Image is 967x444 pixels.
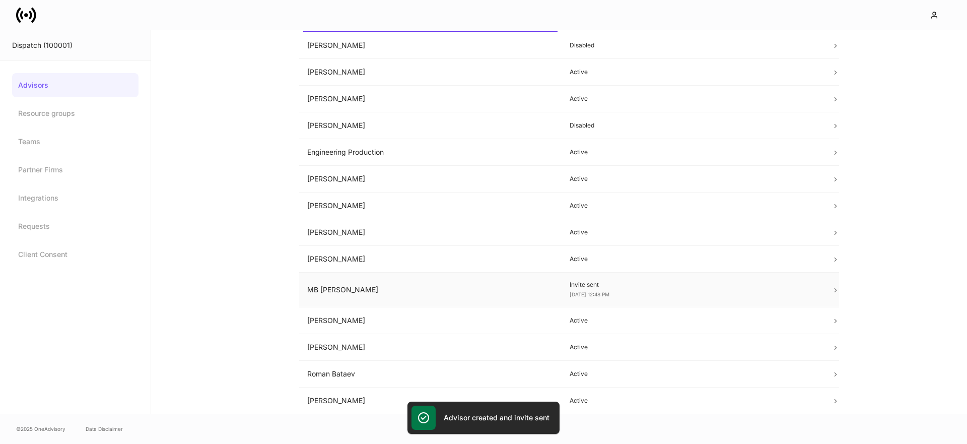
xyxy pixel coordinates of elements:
[570,316,816,325] p: Active
[299,246,562,273] td: [PERSON_NAME]
[570,255,816,263] p: Active
[12,242,139,267] a: Client Consent
[570,121,816,130] p: Disabled
[570,291,609,297] span: [DATE] 12:48 PM
[299,139,562,166] td: Engineering Production
[570,175,816,183] p: Active
[299,273,562,307] td: MB [PERSON_NAME]
[12,214,139,238] a: Requests
[12,130,139,154] a: Teams
[12,73,139,97] a: Advisors
[570,370,816,378] p: Active
[444,413,549,423] h5: Advisor created and invite sent
[299,193,562,219] td: [PERSON_NAME]
[299,219,562,246] td: [PERSON_NAME]
[299,86,562,112] td: [PERSON_NAME]
[86,425,123,433] a: Data Disclaimer
[16,425,65,433] span: © 2025 OneAdvisory
[570,202,816,210] p: Active
[299,334,562,361] td: [PERSON_NAME]
[299,59,562,86] td: [PERSON_NAME]
[570,41,816,49] p: Disabled
[12,101,139,125] a: Resource groups
[570,95,816,103] p: Active
[570,343,816,351] p: Active
[570,68,816,76] p: Active
[299,166,562,193] td: [PERSON_NAME]
[570,397,816,405] p: Active
[570,148,816,156] p: Active
[12,40,139,50] div: Dispatch (100001)
[299,112,562,139] td: [PERSON_NAME]
[299,388,562,414] td: [PERSON_NAME]
[570,228,816,236] p: Active
[299,361,562,388] td: Roman Bataev
[570,281,816,289] p: Invite sent
[299,307,562,334] td: [PERSON_NAME]
[12,186,139,210] a: Integrations
[12,158,139,182] a: Partner Firms
[299,32,562,59] td: [PERSON_NAME]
